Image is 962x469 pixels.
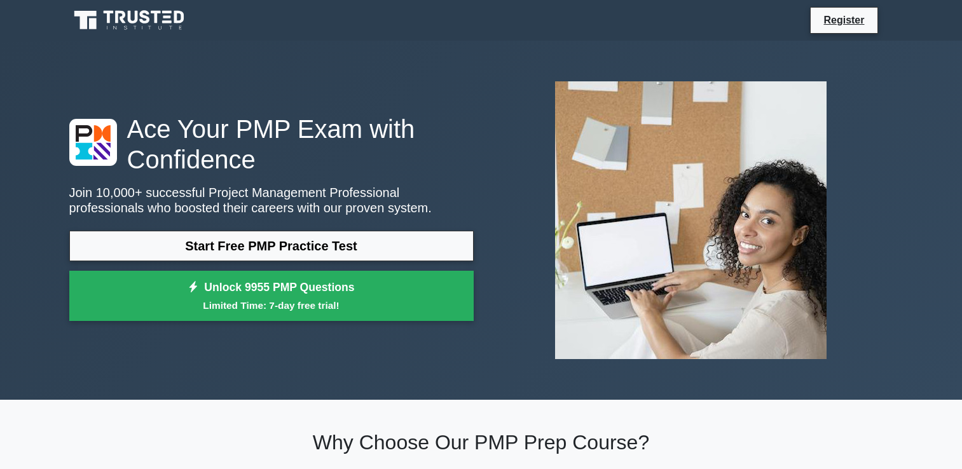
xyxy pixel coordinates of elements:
[816,12,872,28] a: Register
[69,430,893,454] h2: Why Choose Our PMP Prep Course?
[69,185,474,215] p: Join 10,000+ successful Project Management Professional professionals who boosted their careers w...
[85,298,458,313] small: Limited Time: 7-day free trial!
[69,114,474,175] h1: Ace Your PMP Exam with Confidence
[69,231,474,261] a: Start Free PMP Practice Test
[69,271,474,322] a: Unlock 9955 PMP QuestionsLimited Time: 7-day free trial!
